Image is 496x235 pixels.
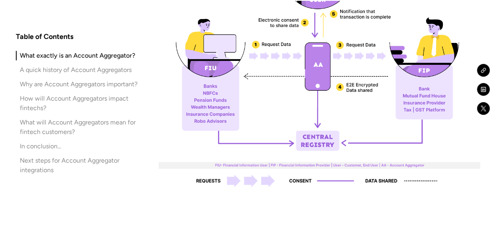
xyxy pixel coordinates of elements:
[20,156,141,175] div: Next steps for Account Aggregator integrations
[16,32,73,41] h4: Table of Contents
[16,118,141,137] a: What will Account Aggregators mean for fintech customers?
[16,156,141,175] a: Next steps for Account Aggregator integrations
[16,51,141,60] a: What exactly is an Account Aggregator?
[16,94,141,113] a: How will Account Aggregators impact fintechs?
[16,65,141,75] a: A quick history of Account Aggregators
[20,118,141,137] div: What will Account Aggregators mean for fintech customers?
[20,80,138,89] div: Why are Account Aggregators important?
[20,51,135,60] div: What exactly is an Account Aggregator?
[20,65,132,75] div: A quick history of Account Aggregators
[16,80,141,89] a: Why are Account Aggregators important?
[20,94,141,113] div: How will Account Aggregators impact fintechs?
[16,142,141,151] a: In conclusion...
[20,142,61,151] div: In conclusion...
